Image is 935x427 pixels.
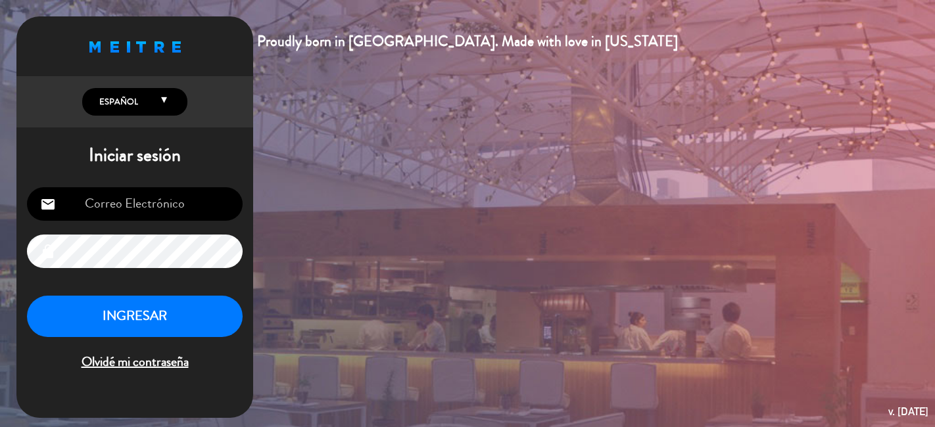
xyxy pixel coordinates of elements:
[96,95,138,108] span: Español
[40,244,56,259] i: lock
[40,196,56,212] i: email
[27,187,243,221] input: Correo Electrónico
[16,145,253,167] h1: Iniciar sesión
[888,403,928,420] div: v. [DATE]
[27,351,243,373] span: Olvidé mi contraseña
[27,296,243,337] button: INGRESAR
